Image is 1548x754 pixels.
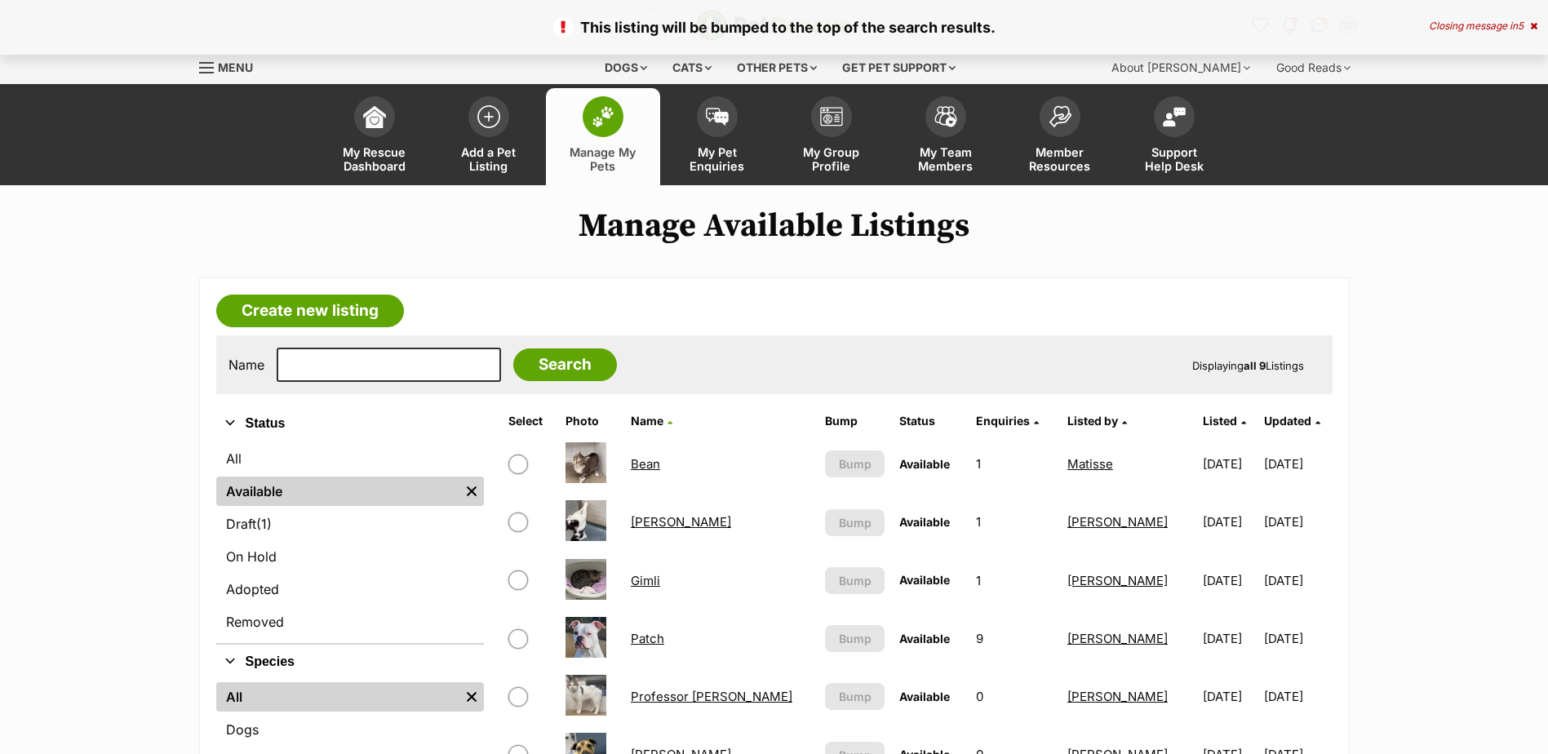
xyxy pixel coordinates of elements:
a: All [216,444,484,473]
a: [PERSON_NAME] [1067,689,1168,704]
span: Available [899,573,950,587]
img: member-resources-icon-8e73f808a243e03378d46382f2149f9095a855e16c252ad45f914b54edf8863c.svg [1049,105,1071,127]
a: Name [631,414,672,428]
th: Status [893,408,968,434]
span: My Group Profile [795,145,868,173]
a: Dogs [216,715,484,744]
img: add-pet-listing-icon-0afa8454b4691262ce3f59096e99ab1cd57d4a30225e0717b998d2c9b9846f56.svg [477,105,500,128]
a: Listed [1203,414,1246,428]
div: Dogs [593,51,659,84]
a: Create new listing [216,295,404,327]
td: [DATE] [1264,494,1330,550]
div: Other pets [725,51,828,84]
button: Bump [825,625,885,652]
img: manage-my-pets-icon-02211641906a0b7f246fdf0571729dbe1e7629f14944591b6c1af311fb30b64b.svg [592,106,614,127]
span: Member Resources [1023,145,1097,173]
a: Manage My Pets [546,88,660,185]
span: Name [631,414,663,428]
a: Professor [PERSON_NAME] [631,689,792,704]
span: Available [899,457,950,471]
a: My Pet Enquiries [660,88,774,185]
a: Remove filter [459,682,484,712]
span: Displaying Listings [1192,359,1304,372]
button: Bump [825,509,885,536]
a: [PERSON_NAME] [1067,514,1168,530]
span: Bump [839,455,872,472]
input: Search [513,348,617,381]
span: Listed [1203,414,1237,428]
button: Bump [825,567,885,594]
a: Bean [631,456,660,472]
a: All [216,682,459,712]
td: [DATE] [1196,494,1262,550]
a: Add a Pet Listing [432,88,546,185]
a: My Team Members [889,88,1003,185]
span: Support Help Desk [1138,145,1211,173]
td: 9 [969,610,1059,667]
div: Get pet support [831,51,967,84]
a: My Group Profile [774,88,889,185]
a: Available [216,477,459,506]
span: Bump [839,630,872,647]
td: [DATE] [1196,668,1262,725]
td: [DATE] [1264,436,1330,492]
label: Name [228,357,264,372]
a: Remove filter [459,477,484,506]
a: Listed by [1067,414,1127,428]
span: translation missing: en.admin.listings.index.attributes.enquiries [976,414,1030,428]
td: [DATE] [1196,436,1262,492]
a: Adopted [216,574,484,604]
td: [DATE] [1264,668,1330,725]
img: dashboard-icon-eb2f2d2d3e046f16d808141f083e7271f6b2e854fb5c12c21221c1fb7104beca.svg [363,105,386,128]
a: My Rescue Dashboard [317,88,432,185]
span: Bump [839,572,872,589]
span: My Team Members [909,145,982,173]
td: [DATE] [1196,610,1262,667]
td: [DATE] [1264,610,1330,667]
span: Listed by [1067,414,1118,428]
a: Updated [1264,414,1320,428]
a: Support Help Desk [1117,88,1231,185]
button: Bump [825,683,885,710]
a: Removed [216,607,484,636]
span: Manage My Pets [566,145,640,173]
div: Status [216,441,484,643]
td: [DATE] [1264,552,1330,609]
td: 1 [969,494,1059,550]
span: Available [899,632,950,645]
th: Photo [559,408,623,434]
span: (1) [256,514,272,534]
button: Species [216,651,484,672]
span: Bump [839,514,872,531]
a: Gimli [631,573,660,588]
span: Bump [839,688,872,705]
a: Draft [216,509,484,539]
span: My Rescue Dashboard [338,145,411,173]
div: Good Reads [1265,51,1362,84]
a: On Hold [216,542,484,571]
span: Menu [218,60,253,74]
img: group-profile-icon-3fa3cf56718a62981997c0bc7e787c4b2cf8bcc04b72c1350f741eb67cf2f40e.svg [820,107,843,126]
span: 5 [1518,20,1524,32]
button: Bump [825,450,885,477]
span: Available [899,690,950,703]
a: Enquiries [976,414,1039,428]
a: Matisse [1067,456,1113,472]
th: Select [502,408,557,434]
th: Bump [818,408,892,434]
a: Patch [631,631,664,646]
a: Menu [199,51,264,81]
span: Add a Pet Listing [452,145,526,173]
div: About [PERSON_NAME] [1100,51,1262,84]
div: Closing message in [1429,20,1537,32]
a: [PERSON_NAME] [631,514,731,530]
div: Cats [661,51,723,84]
img: pet-enquiries-icon-7e3ad2cf08bfb03b45e93fb7055b45f3efa6380592205ae92323e6603595dc1f.svg [706,108,729,126]
td: 0 [969,668,1059,725]
img: help-desk-icon-fdf02630f3aa405de69fd3d07c3f3aa587a6932b1a1747fa1d2bba05be0121f9.svg [1163,107,1186,126]
td: 1 [969,436,1059,492]
td: [DATE] [1196,552,1262,609]
button: Status [216,413,484,434]
a: [PERSON_NAME] [1067,631,1168,646]
a: [PERSON_NAME] [1067,573,1168,588]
